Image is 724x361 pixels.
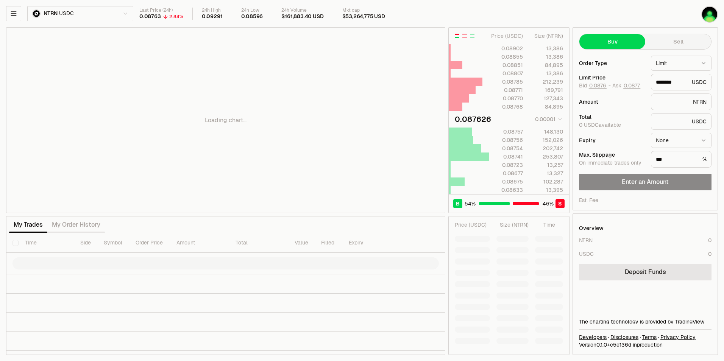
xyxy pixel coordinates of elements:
[529,186,563,194] div: 13,395
[315,233,343,253] th: Filled
[579,237,593,244] div: NTRN
[529,70,563,77] div: 13,386
[651,74,712,90] div: USDC
[281,13,323,20] div: $161,883.40 USD
[529,61,563,69] div: 84,895
[579,99,645,104] div: Amount
[579,138,645,143] div: Expiry
[456,200,460,207] span: B
[130,233,170,253] th: Order Price
[529,153,563,160] div: 253,807
[489,61,523,69] div: 0.08851
[241,13,263,20] div: 0.08596
[660,333,696,341] a: Privacy Policy
[343,233,396,253] th: Expiry
[139,13,161,20] div: 0.08763
[529,178,563,185] div: 102,287
[465,200,476,207] span: 54 %
[202,8,223,13] div: 24h High
[675,318,704,325] a: TradingView
[579,341,712,349] div: Version 0.1.0 + in production
[579,75,645,80] div: Limit Price
[489,45,523,52] div: 0.08902
[708,237,712,244] div: 0
[579,333,607,341] a: Developers
[708,250,712,258] div: 0
[651,56,712,71] button: Limit
[489,178,523,185] div: 0.08675
[489,145,523,152] div: 0.08754
[651,133,712,148] button: None
[579,34,645,49] button: Buy
[489,103,523,110] div: 0.08768
[651,93,712,110] div: NTRN
[489,170,523,177] div: 0.08677
[489,86,523,94] div: 0.08771
[529,170,563,177] div: 13,327
[169,14,183,20] div: 2.84%
[529,95,563,102] div: 127,343
[455,221,490,229] div: Price ( USDC )
[529,78,563,86] div: 212,239
[489,186,523,194] div: 0.08633
[529,103,563,110] div: 84,895
[529,53,563,61] div: 13,386
[529,161,563,169] div: 13,257
[535,221,555,229] div: Time
[529,86,563,94] div: 169,791
[19,233,74,253] th: Time
[229,233,289,253] th: Total
[489,78,523,86] div: 0.08785
[623,82,641,89] button: 0.0877
[579,250,594,258] div: USDC
[579,160,645,166] div: On immediate trades only
[579,114,645,120] div: Total
[170,233,229,253] th: Amount
[543,200,554,207] span: 46 %
[579,121,621,128] span: 0 USDC available
[579,196,598,204] div: Est. Fee
[612,82,641,89] span: Ask
[610,333,638,341] a: Disclosures
[588,82,607,89] button: 0.0876
[98,233,130,253] th: Symbol
[489,70,523,77] div: 0.08807
[529,136,563,144] div: 152,026
[59,10,73,17] span: USDC
[642,333,657,341] a: Terms
[529,128,563,135] div: 148,130
[579,264,712,280] a: Deposit Funds
[533,115,563,124] button: 0.00001
[74,233,98,253] th: Side
[139,8,183,13] div: Last Price (24h)
[496,221,529,229] div: Size ( NTRN )
[44,10,58,17] span: NTRN
[489,128,523,135] div: 0.08757
[202,13,223,20] div: 0.09291
[529,32,563,40] div: Size ( NTRN )
[289,233,315,253] th: Value
[455,114,491,124] div: 0.087626
[529,145,563,152] div: 202,742
[469,33,475,39] button: Show Buy Orders Only
[489,32,523,40] div: Price ( USDC )
[701,6,718,23] img: 主机666
[579,152,645,157] div: Max. Slippage
[529,45,563,52] div: 13,386
[579,82,611,89] span: Bid -
[47,217,105,232] button: My Order History
[462,33,468,39] button: Show Sell Orders Only
[579,61,645,66] div: Order Type
[489,95,523,102] div: 0.08770
[12,240,19,246] button: Select all
[32,9,41,18] img: ntrn.png
[645,34,711,49] button: Sell
[489,53,523,61] div: 0.08855
[281,8,323,13] div: 24h Volume
[489,161,523,169] div: 0.08723
[342,8,385,13] div: Mkt cap
[489,153,523,160] div: 0.08741
[489,136,523,144] div: 0.08756
[651,113,712,130] div: USDC
[342,13,385,20] div: $53,264,775 USD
